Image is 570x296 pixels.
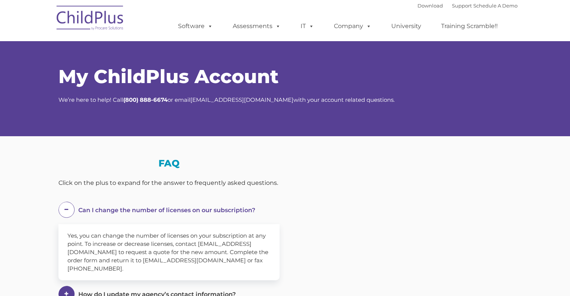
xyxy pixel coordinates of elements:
span: Can I change the number of licenses on our subscription? [78,207,255,214]
a: Software [171,19,220,34]
img: ChildPlus by Procare Solutions [53,0,128,38]
div: Click on the plus to expand for the answer to frequently asked questions. [58,177,280,189]
iframe: Form 0 [291,149,512,205]
font: | [417,3,518,9]
span: My ChildPlus Account [58,65,278,88]
h3: FAQ [58,159,280,168]
strong: ( [123,96,125,103]
a: IT [293,19,322,34]
a: Schedule A Demo [473,3,518,9]
strong: 800) 888-6674 [125,96,168,103]
a: University [384,19,429,34]
span: We’re here to help! Call or email with your account related questions. [58,96,395,103]
a: Support [452,3,472,9]
a: Assessments [225,19,288,34]
a: [EMAIL_ADDRESS][DOMAIN_NAME] [190,96,293,103]
a: Download [417,3,443,9]
div: Yes, you can change the number of licenses on your subscription at any point. To increase or decr... [58,224,280,280]
a: Company [326,19,379,34]
a: Training Scramble!! [434,19,505,34]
